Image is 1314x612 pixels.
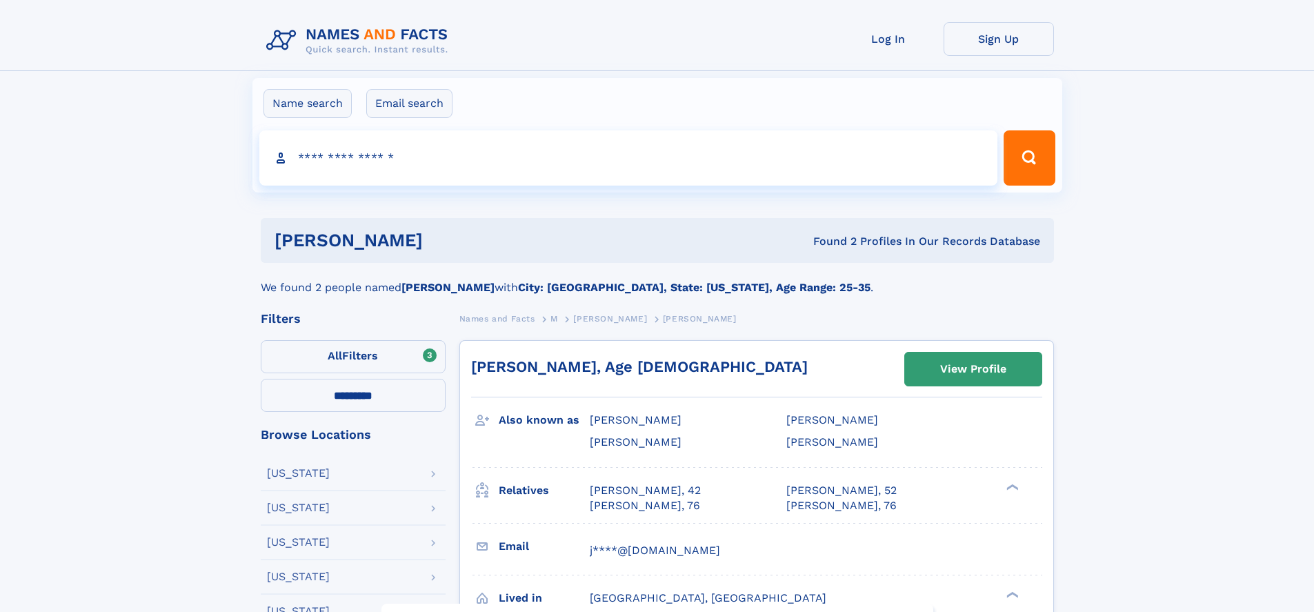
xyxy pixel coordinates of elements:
[590,483,701,498] a: [PERSON_NAME], 42
[261,22,459,59] img: Logo Names and Facts
[267,502,330,513] div: [US_STATE]
[550,314,558,324] span: M
[499,535,590,558] h3: Email
[499,586,590,610] h3: Lived in
[786,483,897,498] a: [PERSON_NAME], 52
[1003,590,1019,599] div: ❯
[261,263,1054,296] div: We found 2 people named with .
[499,408,590,432] h3: Also known as
[786,498,897,513] a: [PERSON_NAME], 76
[499,479,590,502] h3: Relatives
[618,234,1040,249] div: Found 2 Profiles In Our Records Database
[267,537,330,548] div: [US_STATE]
[518,281,870,294] b: City: [GEOGRAPHIC_DATA], State: [US_STATE], Age Range: 25-35
[459,310,535,327] a: Names and Facts
[267,468,330,479] div: [US_STATE]
[1004,130,1055,186] button: Search Button
[590,413,681,426] span: [PERSON_NAME]
[590,435,681,448] span: [PERSON_NAME]
[263,89,352,118] label: Name search
[573,314,647,324] span: [PERSON_NAME]
[267,571,330,582] div: [US_STATE]
[663,314,737,324] span: [PERSON_NAME]
[366,89,452,118] label: Email search
[905,353,1042,386] a: View Profile
[786,413,878,426] span: [PERSON_NAME]
[590,498,700,513] a: [PERSON_NAME], 76
[261,428,446,441] div: Browse Locations
[261,313,446,325] div: Filters
[471,358,808,375] a: [PERSON_NAME], Age [DEMOGRAPHIC_DATA]
[259,130,998,186] input: search input
[786,435,878,448] span: [PERSON_NAME]
[401,281,495,294] b: [PERSON_NAME]
[573,310,647,327] a: [PERSON_NAME]
[940,353,1006,385] div: View Profile
[261,340,446,373] label: Filters
[1003,482,1019,491] div: ❯
[275,232,618,249] h1: [PERSON_NAME]
[833,22,944,56] a: Log In
[590,591,826,604] span: [GEOGRAPHIC_DATA], [GEOGRAPHIC_DATA]
[944,22,1054,56] a: Sign Up
[328,349,342,362] span: All
[550,310,558,327] a: M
